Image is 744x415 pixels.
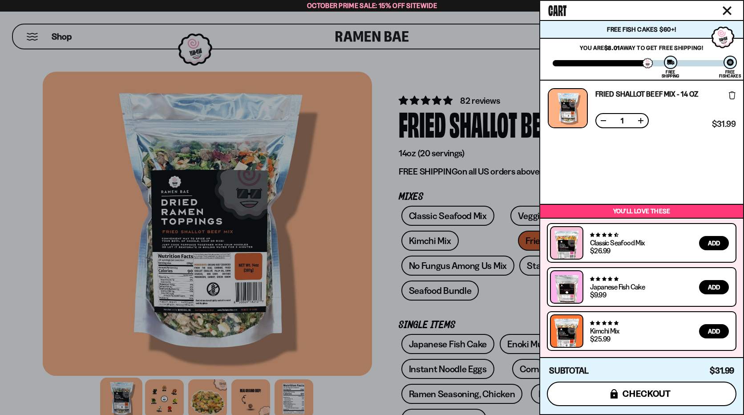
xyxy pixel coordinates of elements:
[708,240,720,246] span: Add
[590,326,619,335] a: Kimchi Mix
[549,366,589,375] h4: Subtotal
[708,284,720,290] span: Add
[590,291,606,298] div: $9.99
[710,366,734,376] span: $31.99
[720,4,734,17] button: Close cart
[699,236,729,250] button: Add
[307,1,437,10] span: October Prime Sale: 15% off Sitewide
[590,335,610,342] div: $25.99
[590,320,618,326] span: 4.76 stars
[708,328,720,334] span: Add
[604,44,620,51] strong: $8.01
[607,25,676,33] span: Free Fish Cakes $60+!
[590,247,610,254] div: $26.99
[615,117,629,124] span: 1
[699,280,729,294] button: Add
[595,90,698,98] a: Fried Shallot Beef Mix - 14 OZ
[553,44,731,51] p: You are away to get Free Shipping!
[590,276,618,282] span: 4.77 stars
[699,324,729,338] button: Add
[590,238,645,247] a: Classic Seafood Mix
[712,120,736,128] span: $31.99
[547,382,736,406] button: checkout
[590,282,645,291] a: Japanese Fish Cake
[590,232,618,238] span: 4.68 stars
[548,0,566,18] span: Cart
[542,207,741,216] p: You’ll love these
[719,70,741,78] div: Free Fishcakes
[662,70,679,78] div: Free Shipping
[623,389,671,399] span: checkout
